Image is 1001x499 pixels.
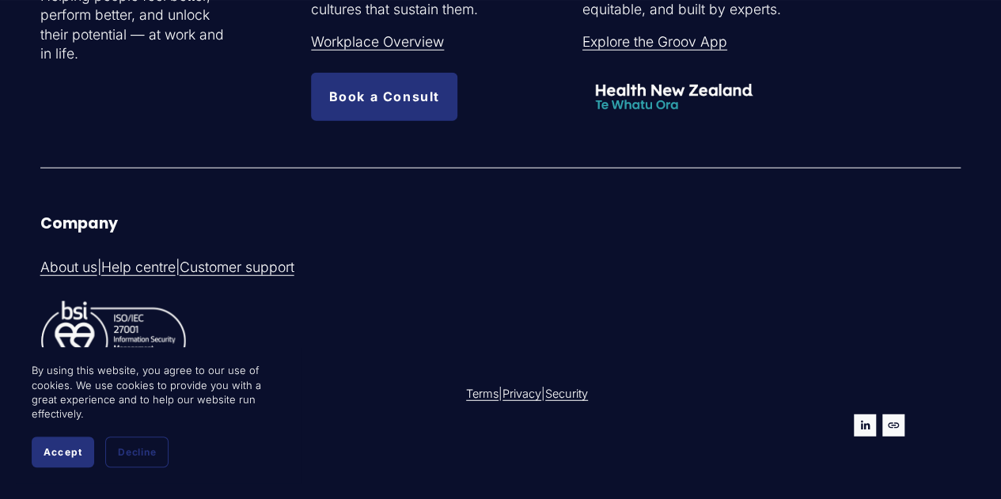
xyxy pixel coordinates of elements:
[502,386,541,402] a: Privacy
[118,446,156,458] span: Decline
[32,437,94,467] button: Accept
[101,258,176,278] a: Help centre
[311,32,444,52] a: Workplace Overview
[545,386,588,402] a: Security
[882,414,904,437] a: URL
[466,386,768,402] p: | |
[16,347,301,483] section: Cookie banner
[44,446,82,458] span: Accept
[40,258,97,278] a: About us
[582,32,727,52] a: Explore the Groov App
[311,73,457,121] a: Book a Consult
[466,386,499,402] a: Terms
[180,258,294,278] a: Customer support
[32,363,285,421] p: By using this website, you agree to our use of cookies. We use cookies to provide you with a grea...
[40,258,496,278] p: | |
[105,437,169,467] button: Decline
[40,213,118,234] strong: Company
[854,414,876,437] a: LinkedIn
